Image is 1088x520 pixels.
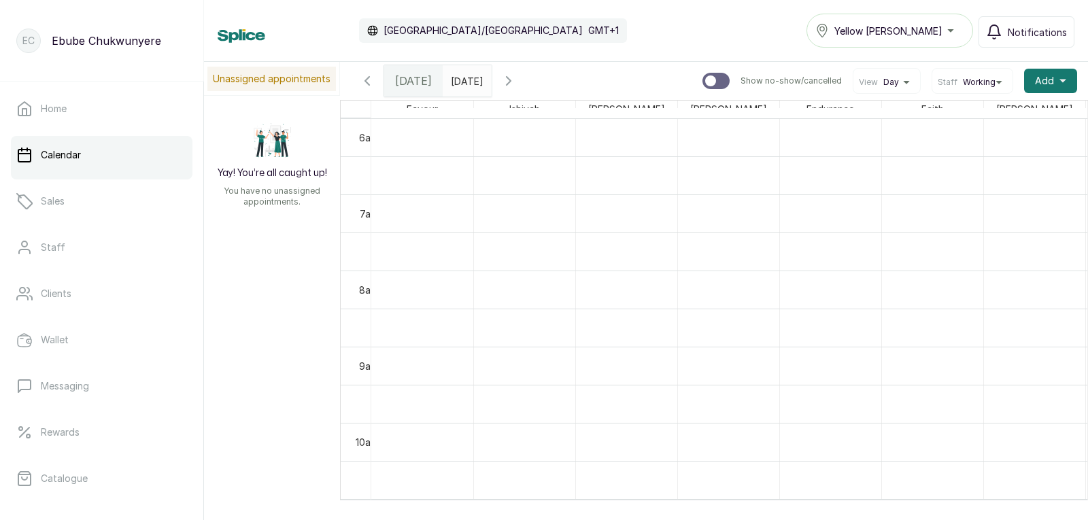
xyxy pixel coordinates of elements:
[938,77,1007,88] button: StaffWorking
[883,77,899,88] span: Day
[384,65,443,97] div: [DATE]
[1035,74,1054,88] span: Add
[207,67,336,91] p: Unassigned appointments
[11,460,192,498] a: Catalogue
[1008,25,1067,39] span: Notifications
[507,101,543,118] span: Ishiyah
[22,34,35,48] p: EC
[993,101,1076,118] span: [PERSON_NAME]
[218,167,327,180] h2: Yay! You’re all caught up!
[859,77,915,88] button: ViewDay
[356,131,381,145] div: 6am
[52,33,161,49] p: Ebube Chukwunyere
[687,101,770,118] span: [PERSON_NAME]
[11,136,192,174] a: Calendar
[384,24,583,37] p: [GEOGRAPHIC_DATA]/[GEOGRAPHIC_DATA]
[41,194,65,208] p: Sales
[395,73,432,89] span: [DATE]
[806,14,973,48] button: Yellow [PERSON_NAME]
[353,435,381,449] div: 10am
[356,359,381,373] div: 9am
[41,426,80,439] p: Rewards
[588,24,619,37] p: GMT+1
[41,241,65,254] p: Staff
[859,77,878,88] span: View
[919,101,947,118] span: Faith
[11,182,192,220] a: Sales
[585,101,668,118] span: [PERSON_NAME]
[212,186,332,207] p: You have no unassigned appointments.
[938,77,957,88] span: Staff
[979,16,1074,48] button: Notifications
[11,228,192,266] a: Staff
[963,77,996,88] span: Working
[41,333,69,347] p: Wallet
[41,379,89,393] p: Messaging
[804,101,857,118] span: Endurance
[41,287,71,300] p: Clients
[1024,69,1077,93] button: Add
[41,148,81,162] p: Calendar
[11,90,192,128] a: Home
[11,367,192,405] a: Messaging
[834,24,942,38] span: Yellow [PERSON_NAME]
[356,283,381,297] div: 8am
[41,102,67,116] p: Home
[357,207,381,221] div: 7am
[741,75,842,86] p: Show no-show/cancelled
[11,321,192,359] a: Wallet
[11,275,192,313] a: Clients
[404,101,441,118] span: Favour
[41,472,88,485] p: Catalogue
[11,413,192,451] a: Rewards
